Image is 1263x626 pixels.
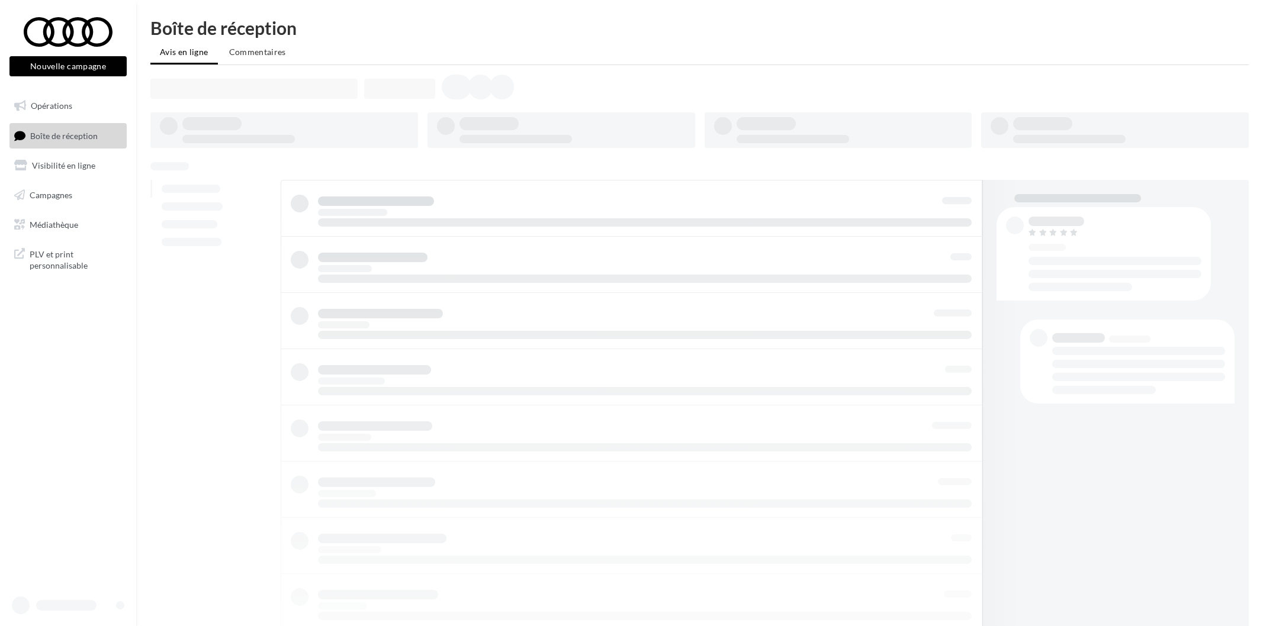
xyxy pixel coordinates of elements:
[9,56,127,76] button: Nouvelle campagne
[7,241,129,276] a: PLV et print personnalisable
[7,93,129,118] a: Opérations
[7,183,129,208] a: Campagnes
[30,219,78,229] span: Médiathèque
[229,47,286,57] span: Commentaires
[7,123,129,149] a: Boîte de réception
[32,160,95,170] span: Visibilité en ligne
[30,190,72,200] span: Campagnes
[7,212,129,237] a: Médiathèque
[31,101,72,111] span: Opérations
[150,19,1249,37] div: Boîte de réception
[7,153,129,178] a: Visibilité en ligne
[30,130,98,140] span: Boîte de réception
[30,246,122,272] span: PLV et print personnalisable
